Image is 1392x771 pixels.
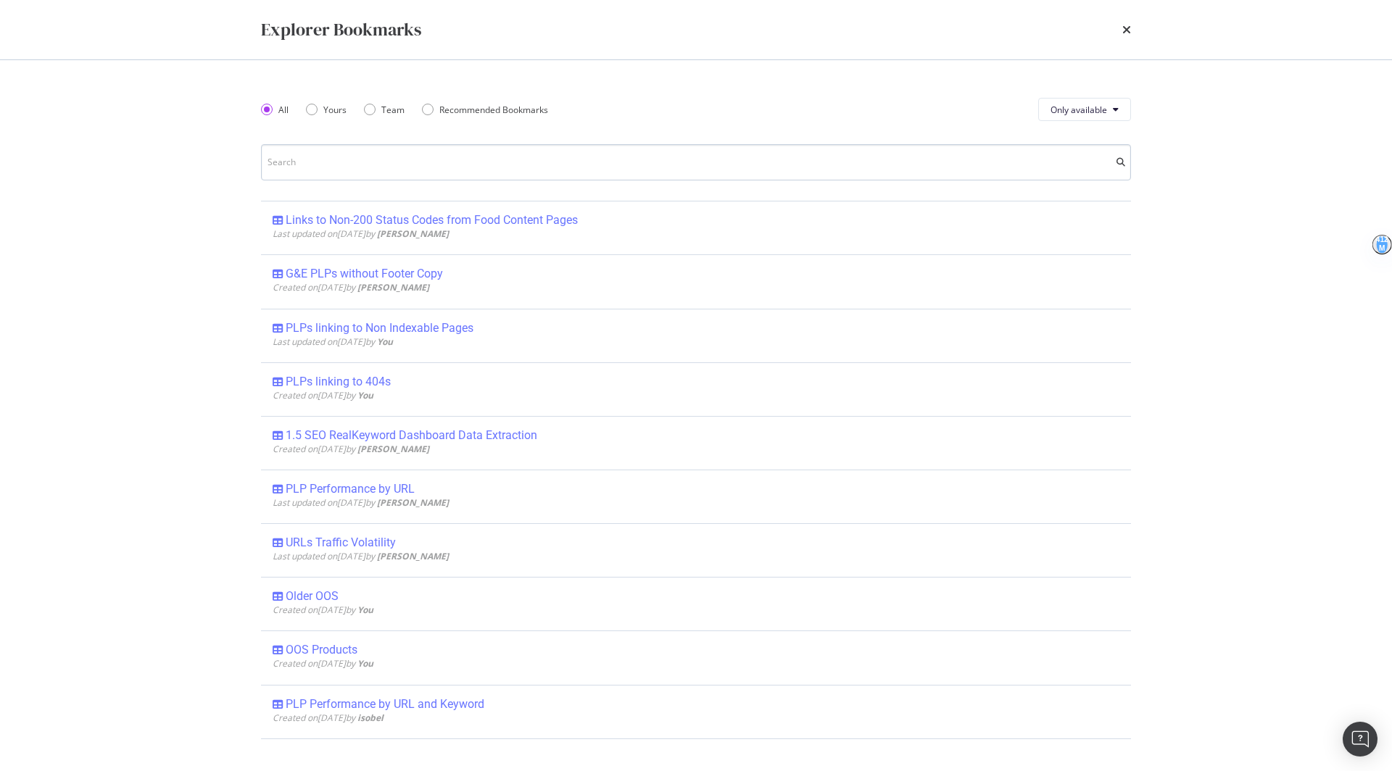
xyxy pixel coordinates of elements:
div: Recommended Bookmarks [439,104,548,116]
b: [PERSON_NAME] [377,496,449,509]
div: PLP Performance by URL and Keyword [286,697,484,712]
b: isobel [357,712,384,724]
div: G&E PLPs without Footer Copy [286,267,443,281]
div: URLs Traffic Volatility [286,535,396,550]
span: Last updated on [DATE] by [273,336,393,348]
b: [PERSON_NAME] [357,281,429,293]
span: Created on [DATE] by [273,443,429,455]
b: [PERSON_NAME] [377,550,449,562]
div: Links to Non-200 Status Codes from Food Content Pages [286,213,578,228]
span: Created on [DATE] by [273,281,429,293]
div: All [261,104,289,116]
span: Last updated on [DATE] by [273,496,449,509]
span: Only available [1051,104,1107,116]
div: Open Intercom Messenger [1343,722,1377,757]
div: Older OOS [286,589,339,604]
span: Created on [DATE] by [273,657,373,670]
div: Yours [306,104,347,116]
span: Last updated on [DATE] by [273,228,449,240]
div: All [278,104,289,116]
b: You [377,336,393,348]
b: You [357,389,373,401]
div: Team [364,104,405,116]
b: [PERSON_NAME] [357,443,429,455]
div: Recommended Bookmarks [422,104,548,116]
div: Team [381,104,405,116]
div: PLPs linking to 404s [286,375,391,389]
input: Search [261,144,1131,180]
div: times [1122,17,1131,42]
b: You [357,657,373,670]
div: PLPs linking to Non Indexable Pages [286,321,473,336]
span: Created on [DATE] by [273,604,373,616]
b: [PERSON_NAME] [377,228,449,240]
div: Yours [323,104,347,116]
button: Only available [1038,98,1131,121]
b: You [357,604,373,616]
div: PLP Performance by URL [286,482,415,496]
span: Created on [DATE] by [273,389,373,401]
div: 1.5 SEO RealKeyword Dashboard Data Extraction [286,428,537,443]
div: OOS Products [286,643,357,657]
div: Explorer Bookmarks [261,17,421,42]
span: Last updated on [DATE] by [273,550,449,562]
span: Created on [DATE] by [273,712,384,724]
